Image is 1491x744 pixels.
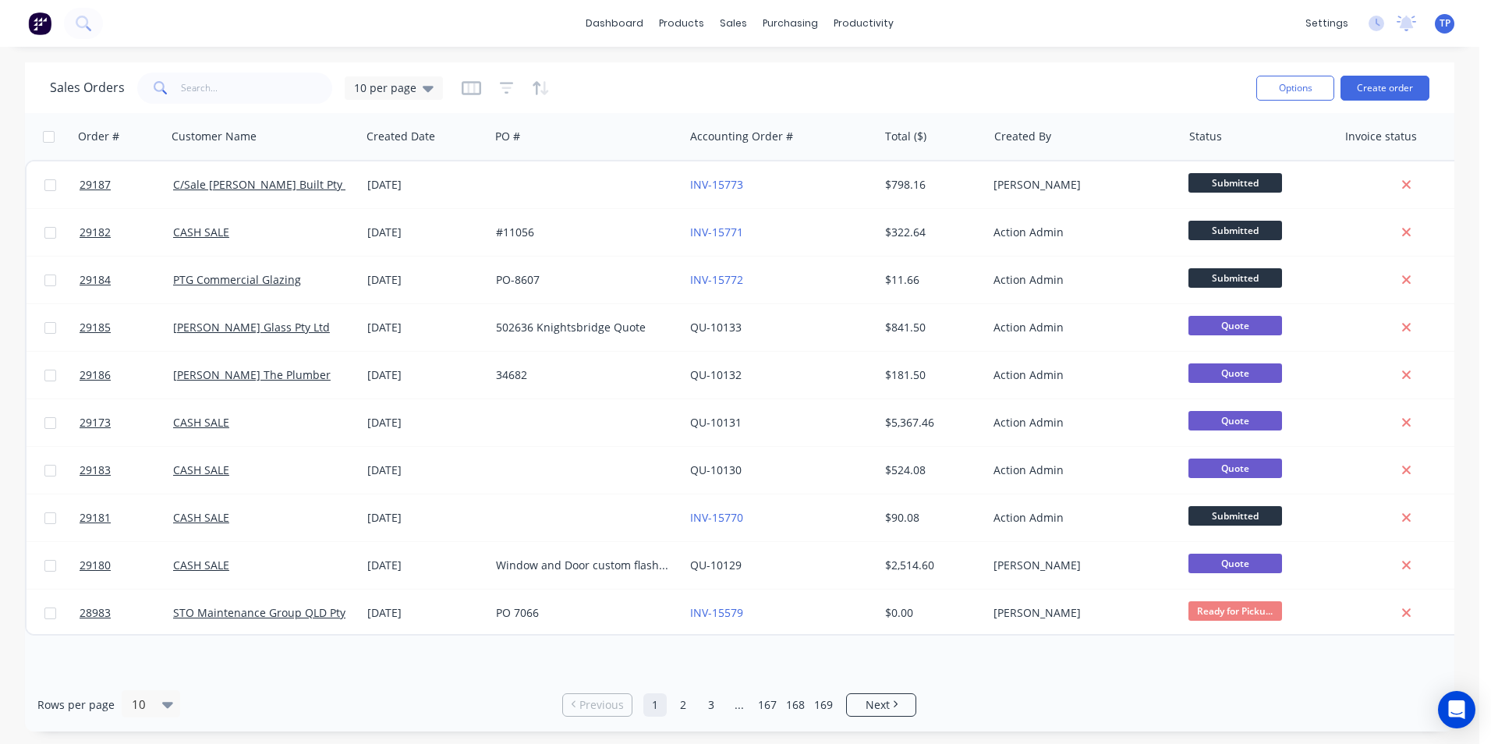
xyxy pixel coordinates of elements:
[690,415,742,430] a: QU-10131
[994,129,1051,144] div: Created By
[885,367,976,383] div: $181.50
[80,542,173,589] a: 29180
[885,225,976,240] div: $322.64
[80,415,111,430] span: 29173
[651,12,712,35] div: products
[993,367,1167,383] div: Action Admin
[1188,316,1282,335] span: Quote
[496,367,669,383] div: 34682
[80,272,111,288] span: 29184
[885,272,976,288] div: $11.66
[367,367,483,383] div: [DATE]
[173,320,330,335] a: [PERSON_NAME] Glass Pty Ltd
[28,12,51,35] img: Factory
[993,320,1167,335] div: Action Admin
[367,320,483,335] div: [DATE]
[367,510,483,526] div: [DATE]
[993,558,1167,573] div: [PERSON_NAME]
[885,605,976,621] div: $0.00
[80,447,173,494] a: 29183
[690,320,742,335] a: QU-10133
[496,320,669,335] div: 502636 Knightsbridge Quote
[496,272,669,288] div: PO-8607
[80,304,173,351] a: 29185
[993,510,1167,526] div: Action Admin
[80,367,111,383] span: 29186
[37,697,115,713] span: Rows per page
[80,257,173,303] a: 29184
[690,177,743,192] a: INV-15773
[812,693,835,717] a: Page 169
[172,129,257,144] div: Customer Name
[80,494,173,541] a: 29181
[495,129,520,144] div: PO #
[1188,411,1282,430] span: Quote
[354,80,416,96] span: 10 per page
[367,605,483,621] div: [DATE]
[367,462,483,478] div: [DATE]
[173,415,229,430] a: CASH SALE
[563,697,632,713] a: Previous page
[690,272,743,287] a: INV-15772
[1188,268,1282,288] span: Submitted
[496,225,669,240] div: #11056
[690,605,743,620] a: INV-15579
[80,462,111,478] span: 29183
[699,693,723,717] a: Page 3
[80,510,111,526] span: 29181
[578,12,651,35] a: dashboard
[80,605,111,621] span: 28983
[80,225,111,240] span: 29182
[885,320,976,335] div: $841.50
[847,697,915,713] a: Next page
[173,605,365,620] a: STO Maintenance Group QLD Pty Ltd
[755,12,826,35] div: purchasing
[885,558,976,573] div: $2,514.60
[712,12,755,35] div: sales
[993,415,1167,430] div: Action Admin
[1188,363,1282,383] span: Quote
[181,73,333,104] input: Search...
[885,129,926,144] div: Total ($)
[993,462,1167,478] div: Action Admin
[993,272,1167,288] div: Action Admin
[826,12,901,35] div: productivity
[173,510,229,525] a: CASH SALE
[1438,691,1475,728] div: Open Intercom Messenger
[579,697,624,713] span: Previous
[756,693,779,717] a: Page 167
[643,693,667,717] a: Page 1 is your current page
[690,558,742,572] a: QU-10129
[556,693,923,717] ul: Pagination
[367,558,483,573] div: [DATE]
[1298,12,1356,35] div: settings
[1440,16,1450,30] span: TP
[367,177,483,193] div: [DATE]
[173,177,362,192] a: C/Sale [PERSON_NAME] Built Pty Ltd
[80,558,111,573] span: 29180
[80,590,173,636] a: 28983
[173,462,229,477] a: CASH SALE
[50,80,125,95] h1: Sales Orders
[367,129,435,144] div: Created Date
[1345,129,1417,144] div: Invoice status
[885,177,976,193] div: $798.16
[1188,554,1282,573] span: Quote
[690,225,743,239] a: INV-15771
[173,367,331,382] a: [PERSON_NAME] The Plumber
[690,367,742,382] a: QU-10132
[1188,173,1282,193] span: Submitted
[1256,76,1334,101] button: Options
[728,693,751,717] a: Jump forward
[1189,129,1222,144] div: Status
[993,225,1167,240] div: Action Admin
[367,272,483,288] div: [DATE]
[993,177,1167,193] div: [PERSON_NAME]
[993,605,1167,621] div: [PERSON_NAME]
[885,415,976,430] div: $5,367.46
[78,129,119,144] div: Order #
[671,693,695,717] a: Page 2
[1188,459,1282,478] span: Quote
[80,320,111,335] span: 29185
[367,415,483,430] div: [DATE]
